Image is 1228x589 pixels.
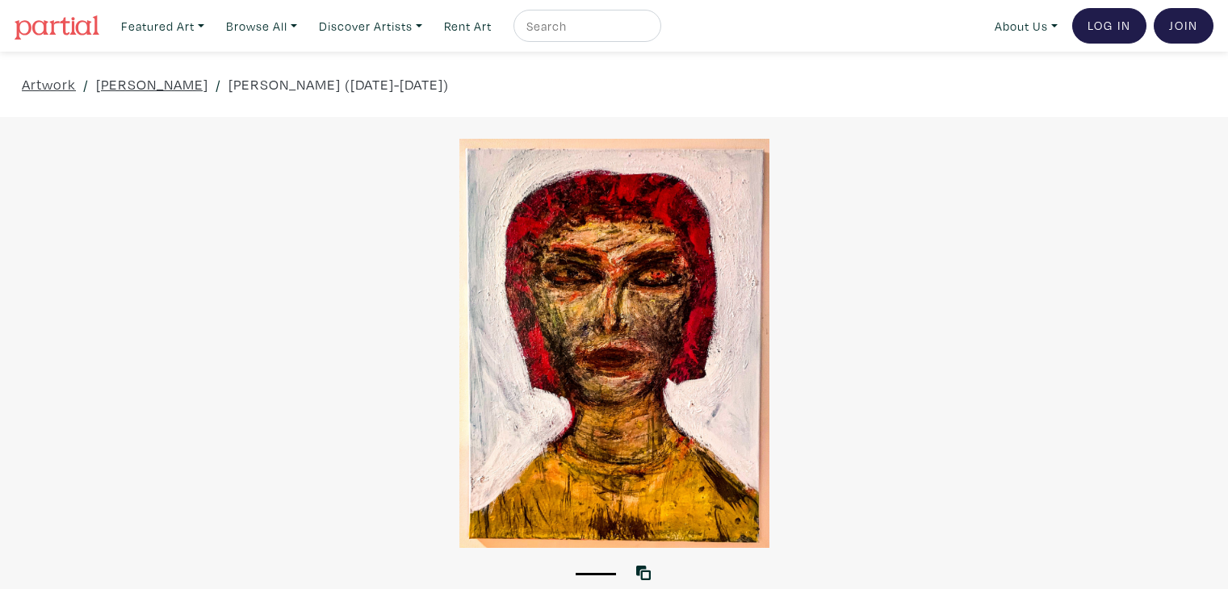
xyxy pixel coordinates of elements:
a: Artwork [22,73,76,95]
a: Discover Artists [312,10,430,43]
span: / [216,73,221,95]
span: / [83,73,89,95]
button: 1 of 1 [576,573,616,575]
a: Rent Art [437,10,499,43]
a: Join [1154,8,1213,44]
a: About Us [987,10,1065,43]
a: Browse All [219,10,304,43]
input: Search [525,16,646,36]
a: [PERSON_NAME] [96,73,208,95]
a: [PERSON_NAME] ([DATE]-[DATE]) [228,73,449,95]
a: Log In [1072,8,1146,44]
a: Featured Art [114,10,212,43]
